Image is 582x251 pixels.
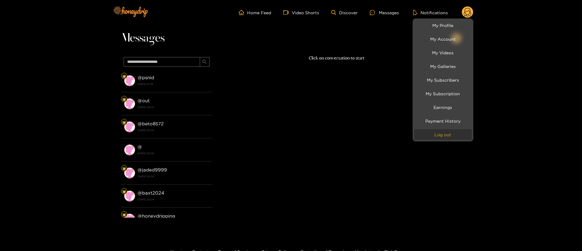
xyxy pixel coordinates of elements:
a: My Profile [414,20,472,31]
a: My Galleries [414,61,472,72]
a: My Videos [414,47,472,58]
button: Log out [414,129,472,140]
a: My Subscription [414,88,472,99]
a: Earnings [414,102,472,113]
a: Payment History [414,116,472,126]
a: My Subscribers [414,75,472,85]
a: My Account [414,34,472,44]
